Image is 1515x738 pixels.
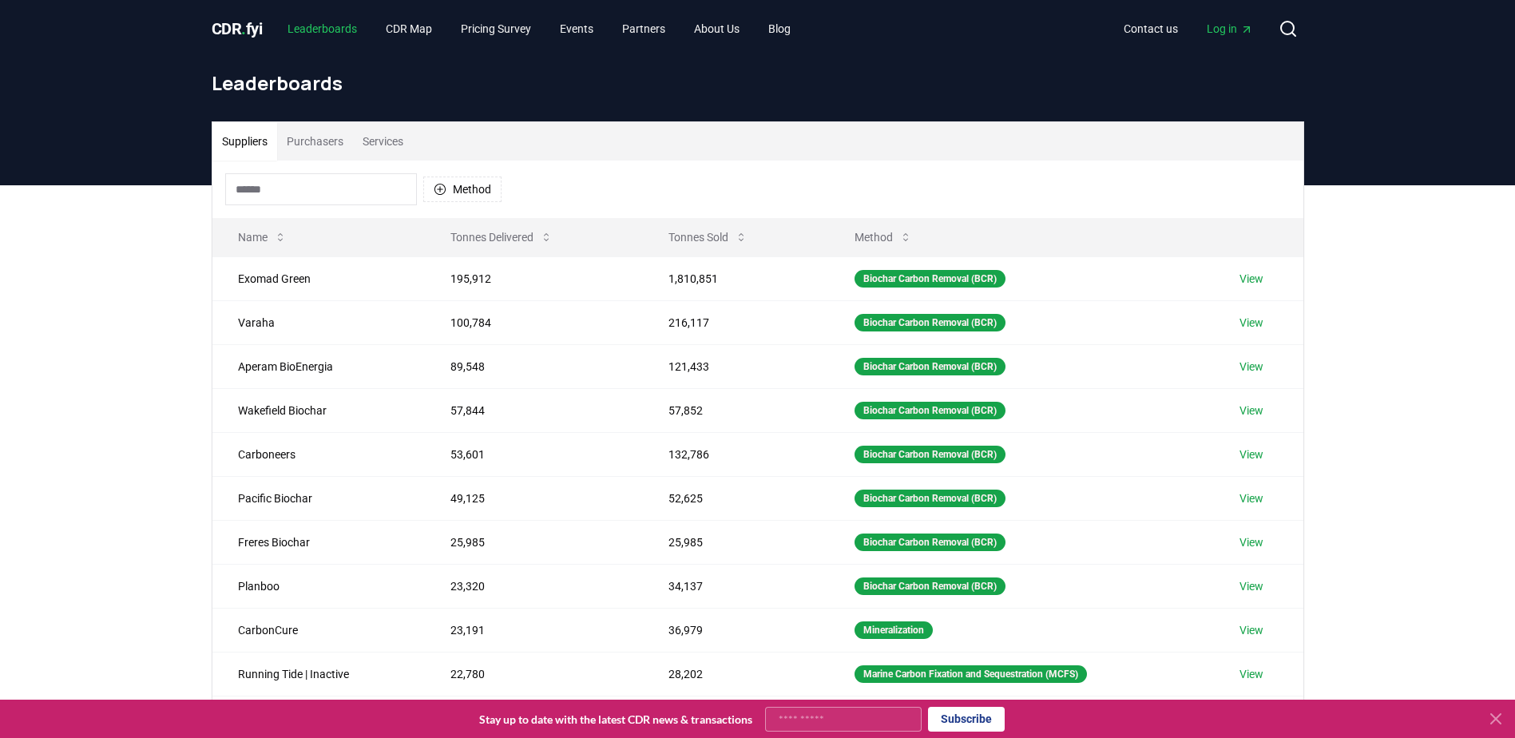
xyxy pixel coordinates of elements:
td: 49,125 [425,476,643,520]
td: 89,548 [425,344,643,388]
a: View [1239,271,1263,287]
td: Varaha [212,300,425,344]
td: 1,810,851 [643,256,828,300]
td: 28,202 [643,652,828,696]
h1: Leaderboards [212,70,1304,96]
td: Carboneers [212,432,425,476]
a: View [1239,578,1263,594]
button: Method [423,177,502,202]
button: Name [225,221,299,253]
td: 132,786 [643,432,828,476]
div: Biochar Carbon Removal (BCR) [855,446,1005,463]
td: Pacific Biochar [212,476,425,520]
span: CDR fyi [212,19,263,38]
td: Planboo [212,564,425,608]
div: Mineralization [855,621,933,639]
a: CDR.fyi [212,18,263,40]
td: 195,912 [425,256,643,300]
td: 57,844 [425,388,643,432]
a: View [1239,359,1263,375]
div: Biochar Carbon Removal (BCR) [855,577,1005,595]
td: 36,979 [643,608,828,652]
button: Purchasers [277,122,353,161]
nav: Main [275,14,803,43]
a: Leaderboards [275,14,370,43]
td: Aperam BioEnergia [212,344,425,388]
td: 23,320 [425,564,643,608]
span: . [241,19,246,38]
button: Method [842,221,925,253]
a: View [1239,315,1263,331]
button: Tonnes Sold [656,221,760,253]
td: Exomad Green [212,256,425,300]
td: 34,137 [643,564,828,608]
td: CarbonCure [212,608,425,652]
td: 25,985 [425,520,643,564]
a: CDR Map [373,14,445,43]
td: 121,433 [643,344,828,388]
a: View [1239,490,1263,506]
td: 23,191 [425,608,643,652]
td: 100,784 [425,300,643,344]
a: Pricing Survey [448,14,544,43]
button: Services [353,122,413,161]
td: Wakefield Biochar [212,388,425,432]
div: Marine Carbon Fixation and Sequestration (MCFS) [855,665,1087,683]
div: Biochar Carbon Removal (BCR) [855,534,1005,551]
a: View [1239,622,1263,638]
div: Biochar Carbon Removal (BCR) [855,270,1005,288]
nav: Main [1111,14,1266,43]
a: View [1239,403,1263,419]
a: Events [547,14,606,43]
a: About Us [681,14,752,43]
td: 216,117 [643,300,828,344]
a: Partners [609,14,678,43]
td: 52,625 [643,476,828,520]
div: Biochar Carbon Removal (BCR) [855,490,1005,507]
td: 57,852 [643,388,828,432]
td: 22,780 [425,652,643,696]
a: Contact us [1111,14,1191,43]
td: Freres Biochar [212,520,425,564]
td: Running Tide | Inactive [212,652,425,696]
a: View [1239,666,1263,682]
div: Biochar Carbon Removal (BCR) [855,402,1005,419]
button: Tonnes Delivered [438,221,565,253]
td: 53,601 [425,432,643,476]
div: Biochar Carbon Removal (BCR) [855,314,1005,331]
a: Blog [756,14,803,43]
a: View [1239,534,1263,550]
td: 25,985 [643,520,828,564]
a: Log in [1194,14,1266,43]
button: Suppliers [212,122,277,161]
span: Log in [1207,21,1253,37]
a: View [1239,446,1263,462]
div: Biochar Carbon Removal (BCR) [855,358,1005,375]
